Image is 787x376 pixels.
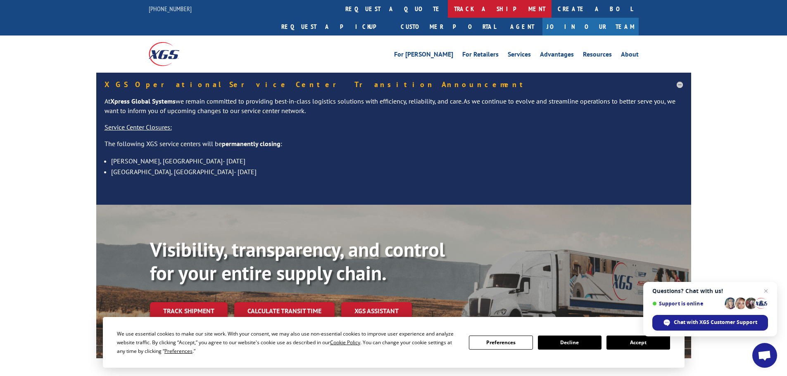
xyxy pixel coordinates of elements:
div: We use essential cookies to make our site work. With your consent, we may also use non-essential ... [117,329,459,355]
a: Calculate transit time [234,302,335,320]
a: XGS ASSISTANT [341,302,412,320]
h5: XGS Operational Service Center Transition Announcement [105,81,683,88]
p: The following XGS service centers will be : [105,139,683,156]
a: About [621,51,639,60]
span: Questions? Chat with us! [652,288,768,294]
a: Open chat [752,343,777,368]
a: Agent [502,18,542,35]
div: Cookie Consent Prompt [103,317,685,368]
p: At we remain committed to providing best-in-class logistics solutions with efficiency, reliabilit... [105,97,683,123]
span: Chat with XGS Customer Support [652,315,768,331]
a: Resources [583,51,612,60]
a: [PHONE_NUMBER] [149,5,192,13]
a: Advantages [540,51,574,60]
a: Customer Portal [395,18,502,35]
button: Preferences [469,336,533,350]
span: Preferences [164,348,193,355]
button: Decline [538,336,602,350]
li: [GEOGRAPHIC_DATA], [GEOGRAPHIC_DATA]- [DATE] [111,166,683,177]
span: Chat with XGS Customer Support [674,319,757,326]
b: Visibility, transparency, and control for your entire supply chain. [150,236,445,286]
a: For [PERSON_NAME] [394,51,453,60]
a: Track shipment [150,302,228,319]
span: Support is online [652,300,722,307]
button: Accept [606,336,670,350]
li: [PERSON_NAME], [GEOGRAPHIC_DATA]- [DATE] [111,156,683,166]
a: Services [508,51,531,60]
span: Cookie Policy [330,339,360,346]
strong: Xpress Global Systems [110,97,176,105]
strong: permanently closing [222,140,281,148]
a: Join Our Team [542,18,639,35]
a: Request a pickup [275,18,395,35]
a: For Retailers [462,51,499,60]
u: Service Center Closures: [105,123,172,131]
